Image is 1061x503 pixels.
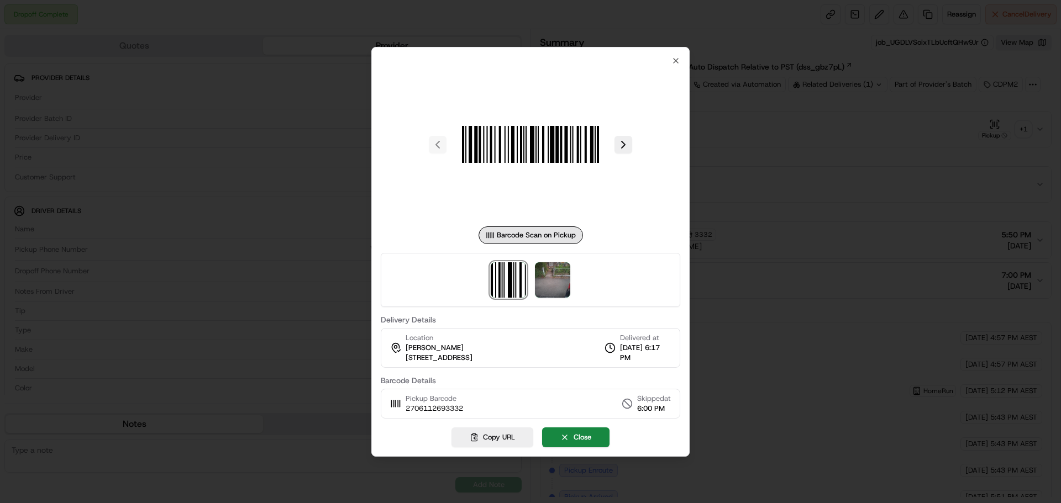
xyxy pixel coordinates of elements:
div: 📗 [11,161,20,170]
a: 📗Knowledge Base [7,156,89,176]
input: Got a question? Start typing here... [29,71,199,83]
img: barcode_scan_on_pickup image [451,65,610,224]
img: 1736555255976-a54dd68f-1ca7-489b-9aae-adbdc363a1c4 [11,105,31,125]
button: Close [542,427,610,447]
img: barcode_scan_on_pickup image [491,262,526,298]
span: Pylon [110,187,134,195]
p: Welcome 👋 [11,44,201,62]
div: Start new chat [38,105,181,117]
div: Barcode Scan on Pickup [479,226,583,244]
button: Copy URL [451,427,533,447]
span: Knowledge Base [22,160,85,171]
a: Powered byPylon [78,187,134,195]
span: Location [406,333,433,343]
img: Nash [11,11,33,33]
span: Skipped at [637,394,671,404]
span: [DATE] 6:17 PM [620,343,671,363]
div: We're available if you need us! [38,117,140,125]
div: 💻 [93,161,102,170]
span: API Documentation [104,160,177,171]
label: Barcode Details [381,377,680,384]
label: Delivery Details [381,316,680,324]
span: 6:00 PM [637,404,671,414]
button: Start new chat [188,109,201,122]
img: photo_proof_of_delivery image [535,262,570,298]
span: Pickup Barcode [406,394,463,404]
span: [PERSON_NAME] [406,343,464,353]
span: 2706112693332 [406,404,463,414]
span: [STREET_ADDRESS] [406,353,472,363]
a: 💻API Documentation [89,156,182,176]
span: Delivered at [620,333,671,343]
